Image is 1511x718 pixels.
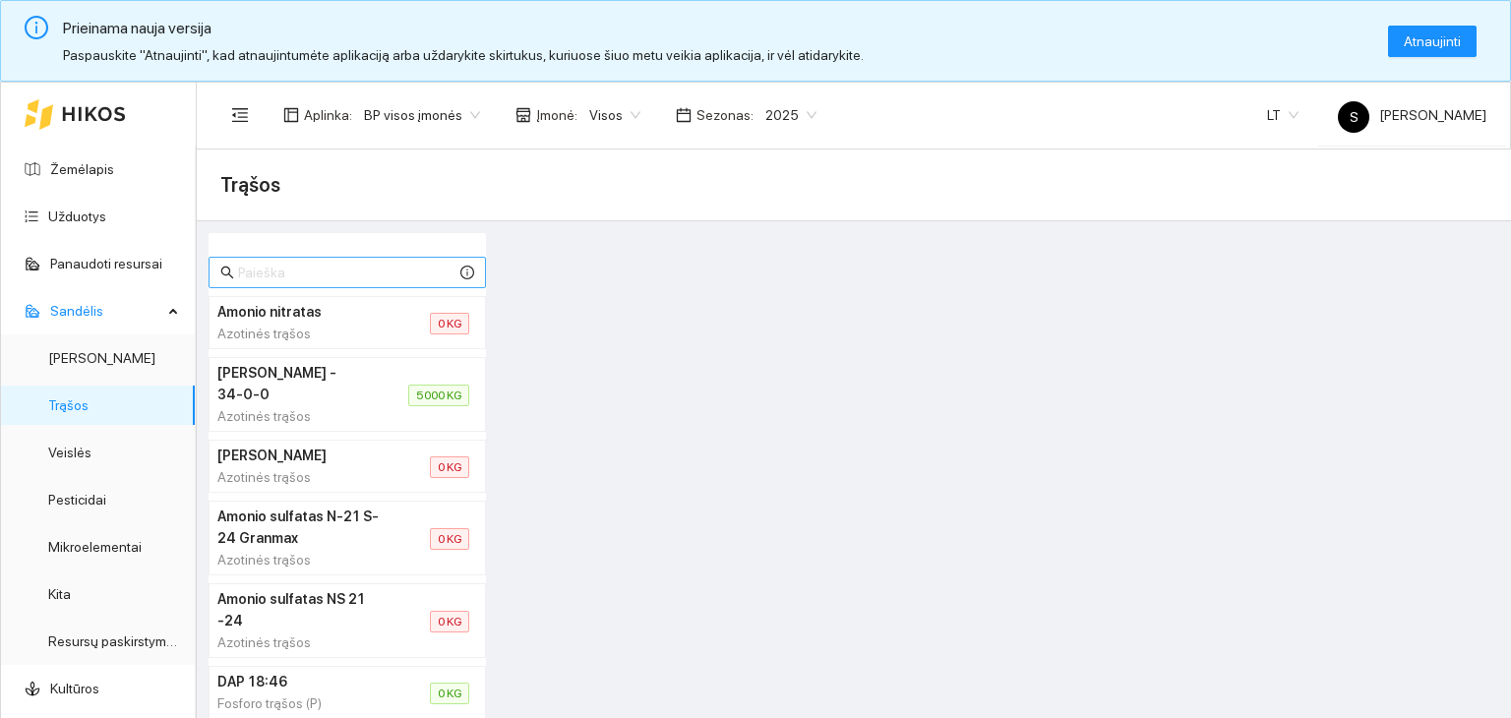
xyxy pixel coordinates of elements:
a: Kita [48,586,71,602]
div: Azotinės trąšos [217,549,383,570]
button: Atnaujinti [1388,26,1477,57]
span: 0 KG [430,683,469,704]
span: 5000 KG [408,385,469,406]
span: menu-fold [231,106,249,124]
span: S [1350,101,1359,133]
a: [PERSON_NAME] [48,350,155,366]
h4: [PERSON_NAME] [217,445,383,466]
div: Paspauskite "Atnaujinti", kad atnaujintumėte aplikaciją arba uždarykite skirtukus, kuriuose šiuo ... [63,44,1380,66]
div: Prieinama nauja versija [63,16,1380,40]
span: Sezonas : [696,104,754,126]
span: 0 KG [430,313,469,334]
span: 2025 [765,100,816,130]
span: 0 KG [430,611,469,632]
h4: Amonio sulfatas NS 21 -24 [217,588,383,631]
span: Trąšos [220,169,280,201]
span: [PERSON_NAME] [1338,107,1486,123]
a: Mikroelementai [48,539,142,555]
span: layout [283,107,299,123]
a: Trąšos [48,397,89,413]
a: Pesticidai [48,492,106,508]
div: Azotinės trąšos [217,466,383,488]
span: Atnaujinti [1404,30,1461,52]
span: info-circle [460,266,474,279]
div: Azotinės trąšos [217,323,383,344]
span: shop [515,107,531,123]
span: Sandėlis [50,291,162,330]
h4: Amonio sulfatas N-21 S-24 Granmax [217,506,383,549]
span: info-circle [25,16,48,39]
input: Paieška [238,262,456,283]
span: 0 KG [430,456,469,478]
span: Įmonė : [536,104,577,126]
div: Azotinės trąšos [217,631,383,653]
span: BP visos įmonės [364,100,480,130]
a: Panaudoti resursai [50,256,162,271]
span: Aplinka : [304,104,352,126]
span: search [220,266,234,279]
h4: Amonio nitratas [217,301,383,323]
a: Veislės [48,445,91,460]
a: Žemėlapis [50,161,114,177]
div: Fosforo trąšos (P) [217,692,383,714]
a: Resursų paskirstymas [48,633,181,649]
span: 0 KG [430,528,469,550]
div: Azotinės trąšos [217,405,361,427]
h4: [PERSON_NAME] - 34-0-0 [217,362,361,405]
a: Kultūros [50,681,99,696]
button: menu-fold [220,95,260,135]
h4: DAP 18:46 [217,671,383,692]
span: LT [1267,100,1299,130]
a: Užduotys [48,209,106,224]
span: calendar [676,107,692,123]
span: Visos [589,100,640,130]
